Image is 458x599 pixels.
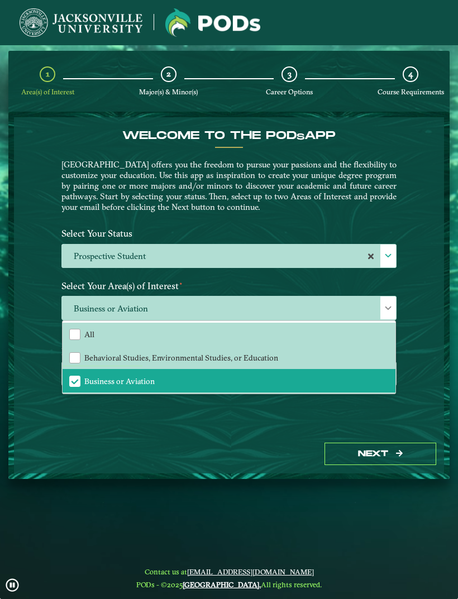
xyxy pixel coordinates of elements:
li: Behavioral Studies, Environmental Studies, or Education [63,346,395,370]
span: All [84,329,94,339]
span: Major(s) & Minor(s) [139,88,198,96]
li: Fine Arts or Humanities [63,392,395,416]
h4: Welcome to the POD app [61,129,397,142]
span: Area(s) of Interest [21,88,74,96]
img: Jacksonville University logo [20,8,142,37]
label: Select Your Area(s) of Interest [53,276,405,296]
span: 2 [166,69,171,79]
input: Enter your email [61,362,397,386]
label: Prospective Student [62,245,396,269]
span: Behavioral Studies, Environmental Studies, or Education [84,353,278,363]
sup: ⋆ [179,279,183,287]
span: 4 [408,69,413,79]
span: Career Options [266,88,313,96]
a: [GEOGRAPHIC_DATA]. [183,580,261,589]
span: Course Requirements [378,88,444,96]
span: Contact us at [136,567,322,576]
button: Next [325,443,436,466]
span: PODs - ©2025 All rights reserved. [136,580,322,589]
p: Maximum 2 selections are allowed [61,323,397,334]
label: Enter your email below to receive a summary of the POD that you create. [53,341,405,362]
a: [EMAIL_ADDRESS][DOMAIN_NAME] [187,567,314,576]
span: 3 [288,69,292,79]
li: All [63,323,395,346]
li: Business or Aviation [63,369,395,392]
span: Business or Aviation [84,376,155,386]
img: Jacksonville University logo [165,8,260,37]
sup: ⋆ [61,322,65,329]
p: [GEOGRAPHIC_DATA] offers you the freedom to pursue your passions and the flexibility to customize... [61,159,397,212]
span: Business or Aviation [62,296,396,320]
span: 1 [46,69,50,79]
label: Select Your Status [53,223,405,244]
sub: s [297,132,304,142]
